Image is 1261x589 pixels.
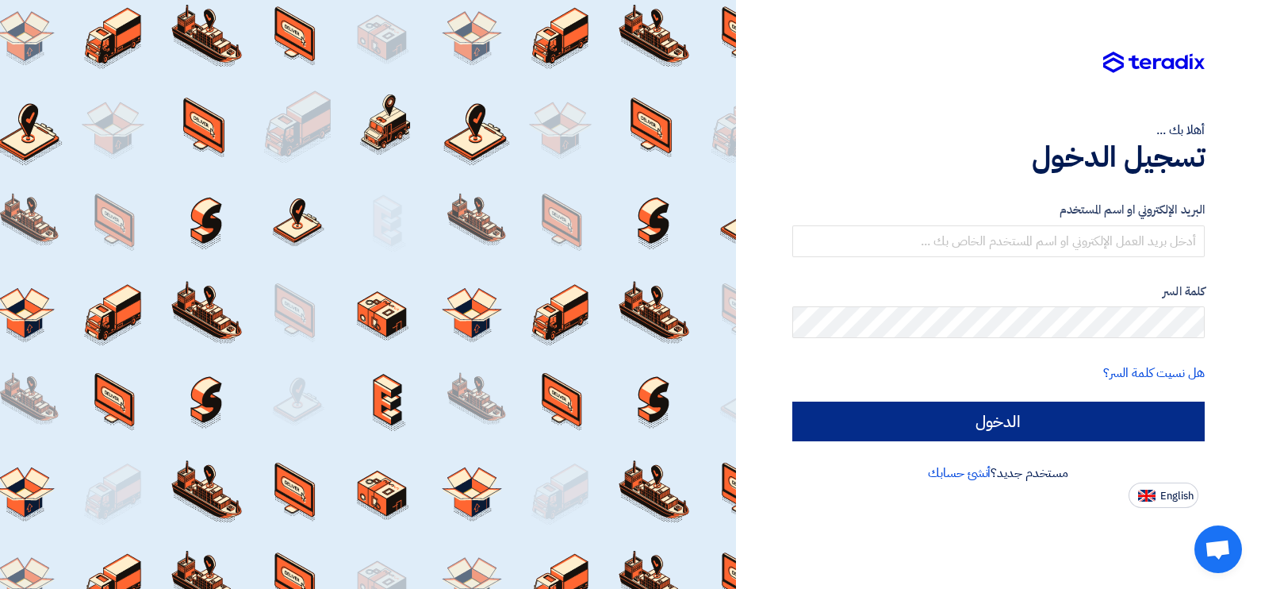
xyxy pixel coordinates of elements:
div: مستخدم جديد؟ [792,464,1205,483]
h1: تسجيل الدخول [792,140,1205,175]
label: البريد الإلكتروني او اسم المستخدم [792,201,1205,219]
img: Teradix logo [1103,52,1205,74]
div: Open chat [1194,525,1242,573]
label: كلمة السر [792,283,1205,301]
input: أدخل بريد العمل الإلكتروني او اسم المستخدم الخاص بك ... [792,225,1205,257]
button: English [1129,483,1198,508]
a: أنشئ حسابك [928,464,991,483]
a: هل نسيت كلمة السر؟ [1103,364,1205,383]
img: en-US.png [1138,490,1156,502]
div: أهلا بك ... [792,121,1205,140]
input: الدخول [792,402,1205,441]
span: English [1160,491,1194,502]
